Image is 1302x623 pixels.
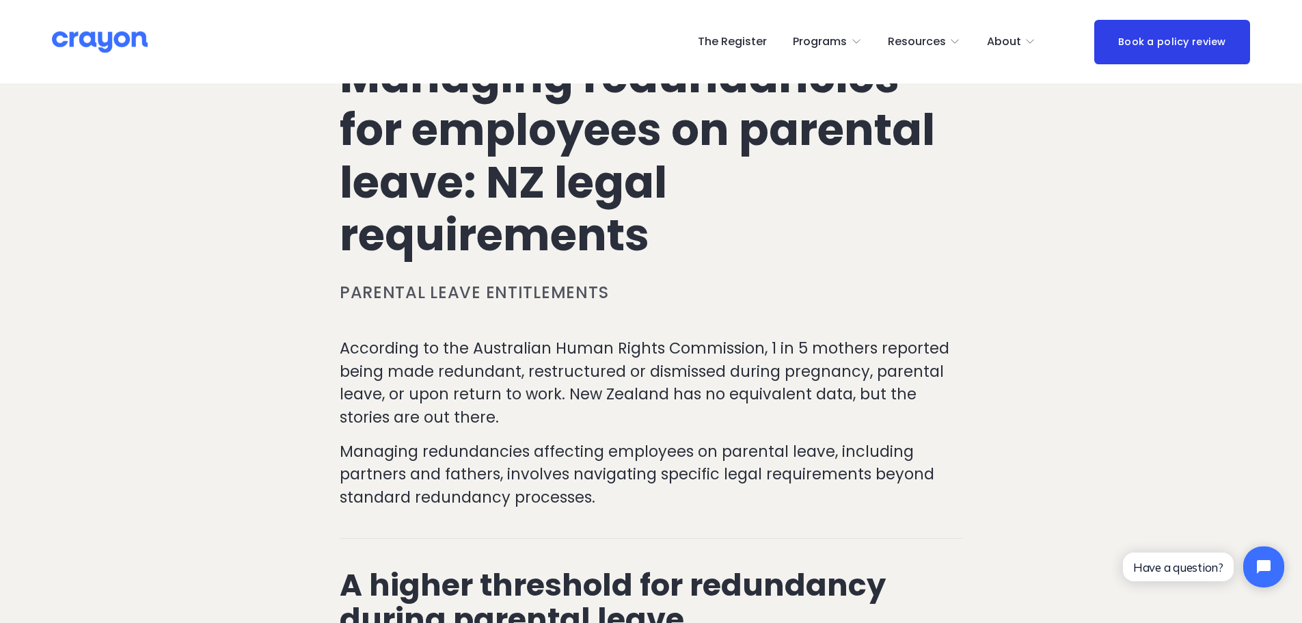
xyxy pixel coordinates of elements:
[340,51,962,261] h1: Managing redundancies for employees on parental leave: NZ legal requirements
[698,31,767,53] a: The Register
[340,281,608,304] a: Parental leave entitlements
[793,32,847,52] span: Programs
[987,32,1021,52] span: About
[340,337,962,429] p: According to the Australian Human Rights Commission, 1 in 5 mothers reported being made redundant...
[1111,535,1296,599] iframe: Tidio Chat
[888,31,961,53] a: folder dropdown
[987,31,1036,53] a: folder dropdown
[52,30,148,54] img: Crayon
[1094,20,1250,64] a: Book a policy review
[340,440,962,509] p: Managing redundancies affecting employees on parental leave, including partners and fathers, invo...
[888,32,946,52] span: Resources
[793,31,862,53] a: folder dropdown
